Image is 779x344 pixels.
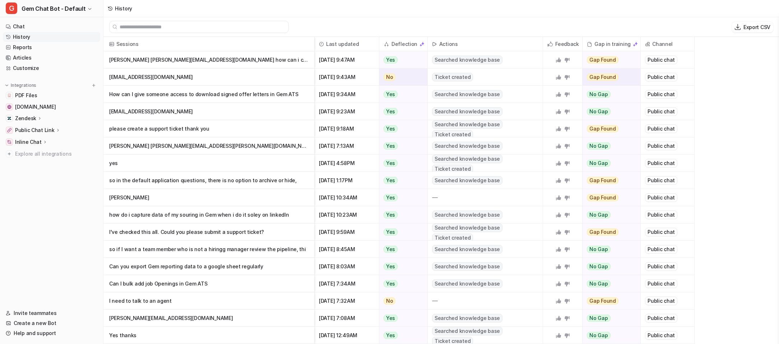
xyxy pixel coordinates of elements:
button: Gap Found [583,172,636,189]
button: No Gap [583,103,636,120]
p: How can I give someone access to download signed offer letters in Gem ATS [109,86,309,103]
span: Gap Found [587,194,618,201]
button: Integrations [3,82,38,89]
button: No Gap [583,155,636,172]
span: Searched knowledge base [432,155,502,163]
span: [DATE] 1:17PM [317,172,376,189]
span: Ticket created [432,73,473,81]
p: so if I want a team member who is not a hiringg manager review the pipeline, thi [109,241,309,258]
div: Public chat [645,262,677,271]
button: Gap Found [583,189,636,206]
div: History [115,5,132,12]
button: No Gap [583,241,636,258]
a: Chat [3,22,100,32]
img: status.gem.com [7,105,11,109]
button: Yes [379,206,423,223]
a: History [3,32,100,42]
span: Yes [384,56,398,63]
span: Searched knowledge base [432,56,502,64]
img: explore all integrations [6,150,13,157]
button: Yes [379,172,423,189]
button: Yes [379,275,423,292]
span: Yes [384,332,398,339]
span: Gap Found [587,177,618,184]
p: please create a support ticket thank you [109,120,309,137]
button: Yes [379,103,423,120]
div: Public chat [645,331,677,340]
span: Ticket created [432,234,473,242]
a: Create a new Bot [3,318,100,328]
a: Invite teammates [3,308,100,318]
span: [DATE] 12:49AM [317,327,376,344]
p: Public Chat Link [15,127,55,134]
span: No Gap [587,211,611,218]
a: Customize [3,63,100,73]
span: [DATE] 9:18AM [317,120,376,137]
span: Yes [384,211,398,218]
span: Gap Found [587,228,618,236]
span: Gap Found [587,297,618,305]
span: [DATE] 7:08AM [317,310,376,327]
a: Articles [3,53,100,63]
button: Gap Found [583,51,636,69]
div: Public chat [645,245,677,254]
span: Searched knowledge base [432,223,502,232]
button: Yes [379,258,423,275]
span: Searched knowledge base [432,327,502,335]
span: Searched knowledge base [432,314,502,322]
div: Public chat [645,142,677,150]
span: Last updated [317,37,376,51]
span: [DATE] 7:32AM [317,292,376,310]
button: No Gap [583,258,636,275]
span: Sessions [106,37,311,51]
span: [DATE] 7:34AM [317,275,376,292]
h2: Actions [439,37,458,51]
span: Channel [644,37,691,51]
span: Yes [384,194,398,201]
span: Gem Chat Bot - Default [22,4,85,14]
button: Yes [379,223,423,241]
span: [DATE] 10:34AM [317,189,376,206]
div: Public chat [645,56,677,64]
span: Searched knowledge base [432,90,502,99]
button: Gap Found [583,120,636,137]
span: [DATE] 7:13AM [317,137,376,155]
div: Public chat [645,297,677,305]
button: No Gap [583,275,636,292]
span: Searched knowledge base [432,142,502,150]
button: No Gap [583,206,636,223]
div: Public chat [645,107,677,116]
span: Yes [384,142,398,150]
p: [EMAIL_ADDRESS][DOMAIN_NAME] [109,69,309,86]
span: [DATE] 9:43AM [317,69,376,86]
p: [PERSON_NAME] [PERSON_NAME][EMAIL_ADDRESS][PERSON_NAME][DOMAIN_NAME] [109,137,309,155]
span: No Gap [587,142,611,150]
img: Public Chat Link [7,128,11,132]
span: No Gap [587,280,611,287]
button: Yes [379,241,423,258]
span: Yes [384,315,398,322]
div: Public chat [645,193,677,202]
span: No [384,297,396,305]
span: Searched knowledge base [432,176,502,185]
span: [DATE] 9:23AM [317,103,376,120]
span: No Gap [587,160,611,167]
span: [DATE] 9:59AM [317,223,376,241]
a: Help and support [3,328,100,338]
p: I've checked this all. Could you please submit a support ticket? [109,223,309,241]
button: Yes [379,189,423,206]
p: Zendesk [15,115,36,122]
span: Yes [384,280,398,287]
span: Searched knowledge base [432,211,502,219]
span: No Gap [587,332,611,339]
img: Inline Chat [7,140,11,144]
div: Public chat [645,279,677,288]
p: yes [109,155,309,172]
p: Can you export Gem reporting data to a google sheet regularly [109,258,309,275]
div: Public chat [645,314,677,322]
span: No Gap [587,315,611,322]
button: Yes [379,327,423,344]
div: Public chat [645,90,677,99]
span: [DATE] 9:34AM [317,86,376,103]
span: [DOMAIN_NAME] [15,103,56,110]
